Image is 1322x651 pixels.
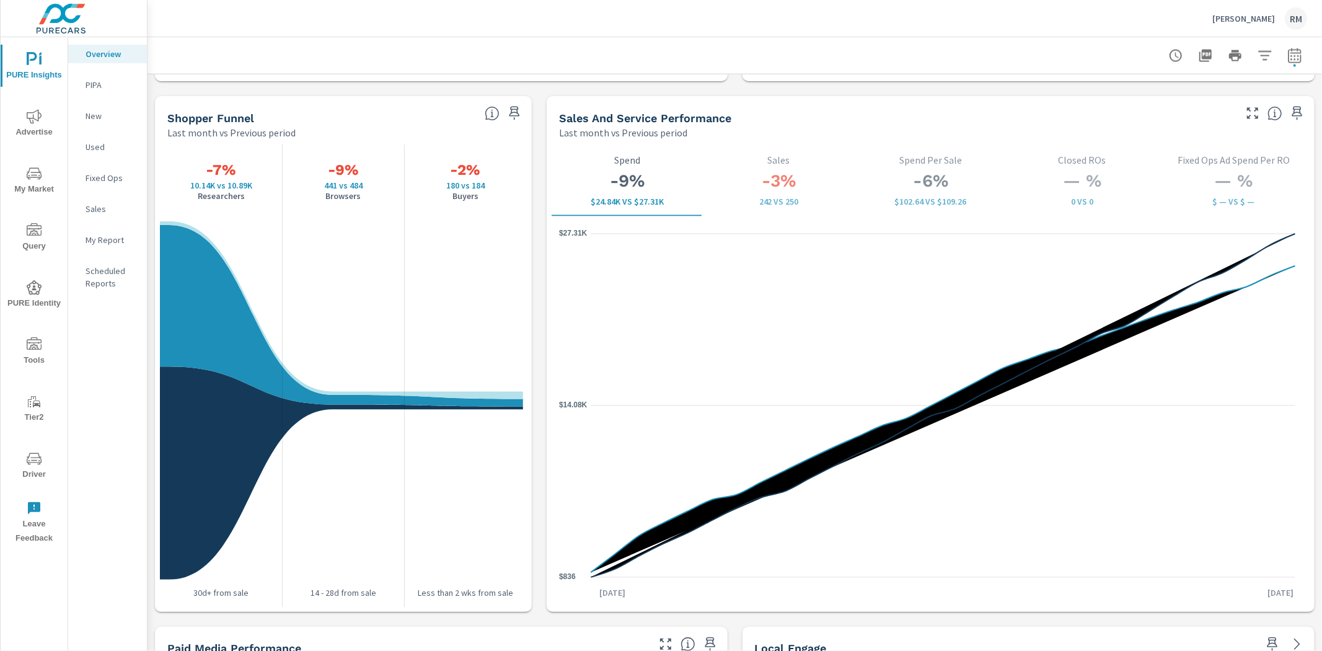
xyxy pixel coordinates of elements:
[4,451,64,482] span: Driver
[1285,7,1307,30] div: RM
[505,104,524,123] span: Save this to your personalized report
[591,587,634,600] p: [DATE]
[1267,106,1282,121] span: Select a tab to understand performance over the selected time range.
[562,154,694,166] p: Spend
[1016,154,1148,166] p: Closed ROs
[86,110,137,122] p: New
[4,223,64,254] span: Query
[562,170,694,192] h3: -9%
[167,125,296,140] p: Last month vs Previous period
[4,337,64,368] span: Tools
[1223,43,1248,68] button: Print Report
[86,141,137,153] p: Used
[1168,170,1300,192] h3: — %
[713,154,845,166] p: Sales
[68,76,147,94] div: PIPA
[86,203,137,215] p: Sales
[865,170,997,192] h3: -6%
[68,169,147,187] div: Fixed Ops
[1193,43,1218,68] button: "Export Report to PDF"
[68,45,147,63] div: Overview
[167,112,254,125] h5: Shopper Funnel
[4,501,64,546] span: Leave Feedback
[1253,43,1277,68] button: Apply Filters
[1212,13,1275,24] p: [PERSON_NAME]
[68,262,147,293] div: Scheduled Reports
[1259,587,1302,600] p: [DATE]
[4,52,64,82] span: PURE Insights
[68,200,147,218] div: Sales
[559,573,576,582] text: $836
[1287,104,1307,123] span: Save this to your personalized report
[4,394,64,425] span: Tier2
[713,170,845,192] h3: -3%
[865,154,997,166] p: Spend Per Sale
[4,166,64,197] span: My Market
[68,138,147,156] div: Used
[4,109,64,139] span: Advertise
[4,280,64,311] span: PURE Identity
[86,48,137,60] p: Overview
[559,125,687,140] p: Last month vs Previous period
[68,107,147,125] div: New
[865,197,997,206] p: $102.64 vs $109.26
[559,229,588,238] text: $27.31K
[1282,43,1307,68] button: Select Date Range
[562,197,694,206] p: $24,839 vs $27,314
[1016,170,1148,192] h3: — %
[1243,104,1263,123] button: Make Fullscreen
[86,172,137,184] p: Fixed Ops
[559,401,588,410] text: $14.08K
[86,234,137,246] p: My Report
[559,112,731,125] h5: Sales and Service Performance
[68,231,147,249] div: My Report
[713,197,845,206] p: 242 vs 250
[1,37,68,551] div: nav menu
[86,79,137,91] p: PIPA
[86,265,137,290] p: Scheduled Reports
[1016,197,1148,206] p: 0 vs 0
[1168,154,1300,166] p: Fixed Ops Ad Spend Per RO
[1168,197,1300,206] p: $ — vs $ —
